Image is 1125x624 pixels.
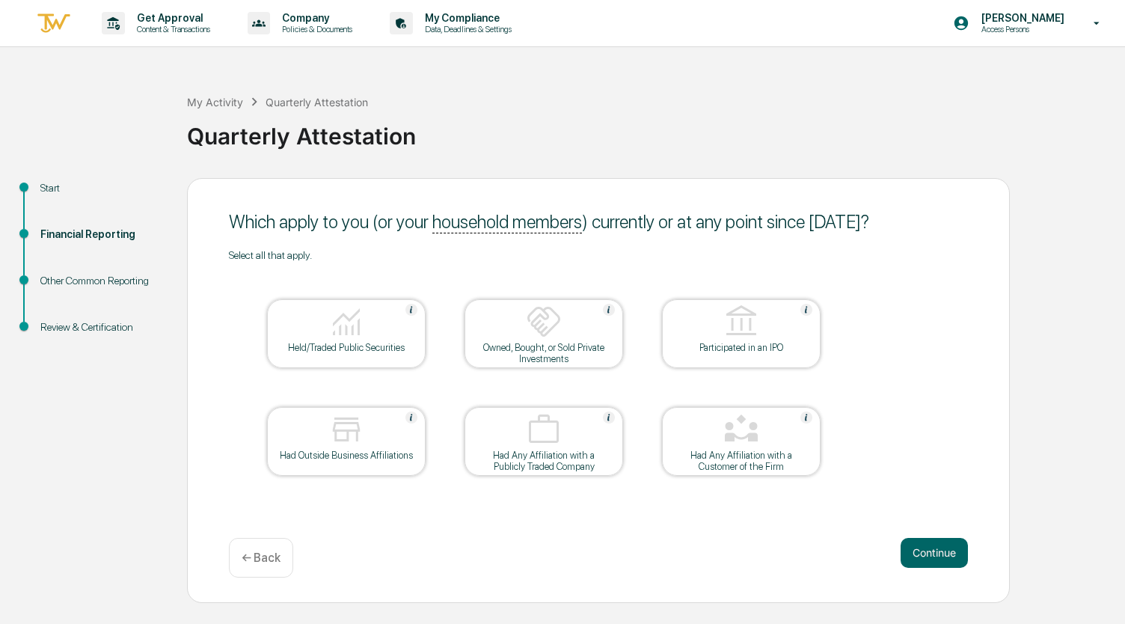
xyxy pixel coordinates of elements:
[328,304,364,340] img: Held/Traded Public Securities
[405,412,417,423] img: Help
[674,342,809,353] div: Participated in an IPO
[603,304,615,316] img: Help
[266,96,368,108] div: Quarterly Attestation
[229,249,968,261] div: Select all that apply.
[279,450,414,461] div: Had Outside Business Affiliations
[270,24,360,34] p: Policies & Documents
[901,538,968,568] button: Continue
[40,180,163,196] div: Start
[270,12,360,24] p: Company
[125,12,218,24] p: Get Approval
[36,11,72,36] img: logo
[674,450,809,472] div: Had Any Affiliation with a Customer of the Firm
[40,319,163,335] div: Review & Certification
[242,551,281,565] p: ← Back
[526,412,562,447] img: Had Any Affiliation with a Publicly Traded Company
[40,273,163,289] div: Other Common Reporting
[40,227,163,242] div: Financial Reporting
[187,111,1118,150] div: Quarterly Attestation
[723,304,759,340] img: Participated in an IPO
[432,211,582,233] u: household members
[526,304,562,340] img: Owned, Bought, or Sold Private Investments
[969,24,1072,34] p: Access Persons
[969,12,1072,24] p: [PERSON_NAME]
[187,96,243,108] div: My Activity
[723,412,759,447] img: Had Any Affiliation with a Customer of the Firm
[603,412,615,423] img: Help
[405,304,417,316] img: Help
[279,342,414,353] div: Held/Traded Public Securities
[476,342,611,364] div: Owned, Bought, or Sold Private Investments
[800,412,812,423] img: Help
[229,211,968,233] div: Which apply to you (or your ) currently or at any point since [DATE] ?
[328,412,364,447] img: Had Outside Business Affiliations
[413,12,519,24] p: My Compliance
[125,24,218,34] p: Content & Transactions
[800,304,812,316] img: Help
[413,24,519,34] p: Data, Deadlines & Settings
[476,450,611,472] div: Had Any Affiliation with a Publicly Traded Company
